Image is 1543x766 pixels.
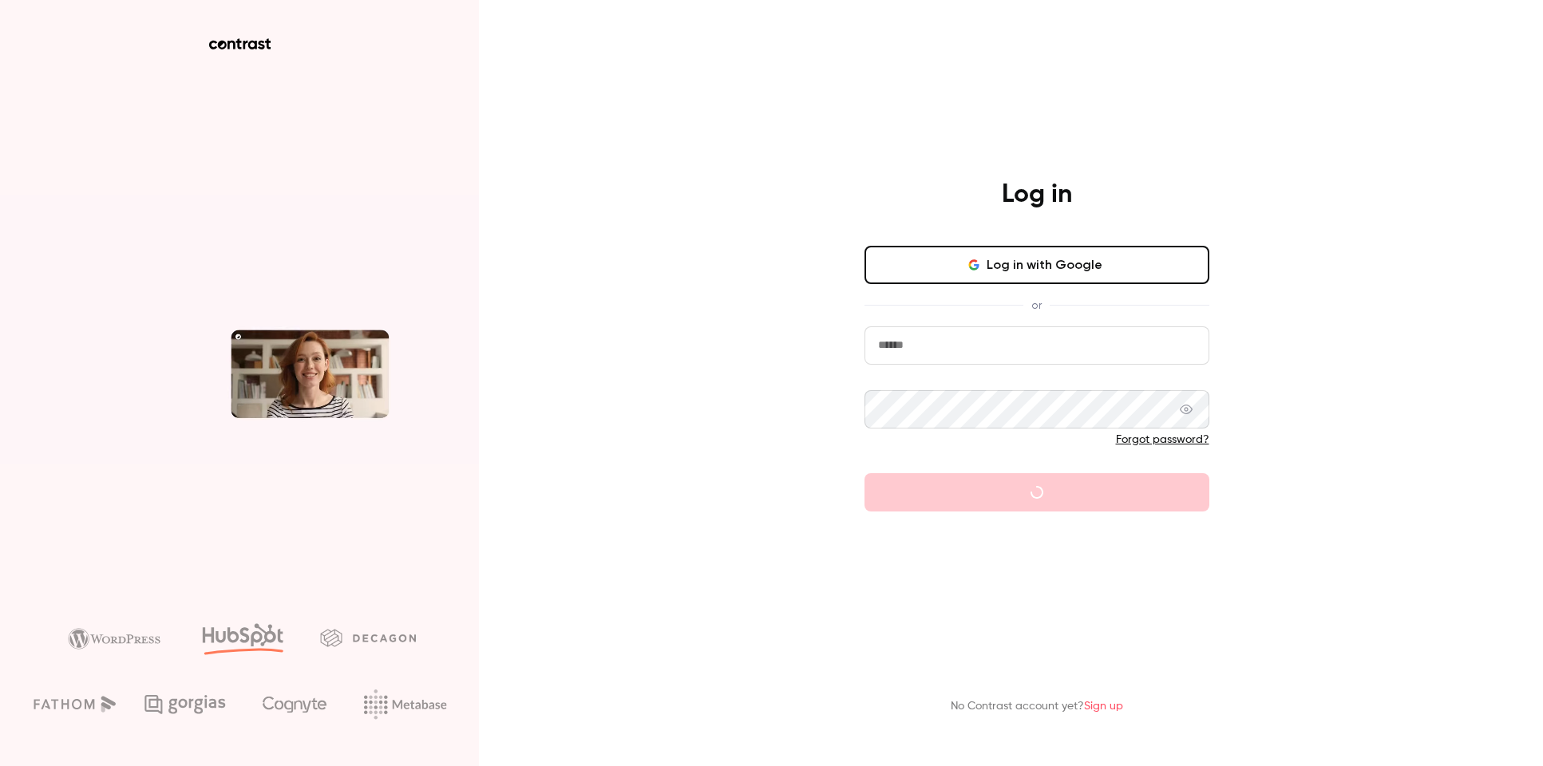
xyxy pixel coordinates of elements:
[1116,434,1209,445] a: Forgot password?
[951,698,1123,715] p: No Contrast account yet?
[1084,701,1123,712] a: Sign up
[1023,297,1050,314] span: or
[320,629,416,646] img: decagon
[864,246,1209,284] button: Log in with Google
[1002,179,1072,211] h4: Log in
